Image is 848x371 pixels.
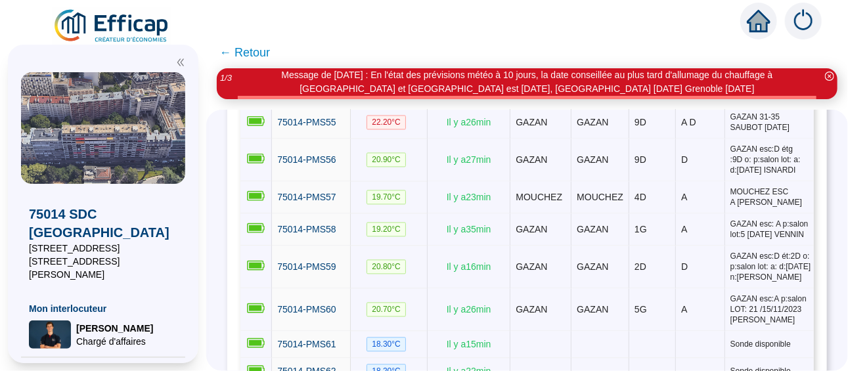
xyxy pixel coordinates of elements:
span: 75014-PMS56 [277,154,336,165]
span: 75014-PMS60 [277,304,336,315]
span: 75014-PMS57 [277,192,336,202]
span: 4D [635,192,646,202]
span: 75014-PMS59 [277,261,336,272]
span: 22.20 °C [367,115,406,129]
span: MOUCHEZ [577,192,623,202]
span: GAZAN 31-35 SAUBOT [DATE] [730,112,813,133]
span: 5G [635,304,647,315]
span: Il y a 15 min [447,339,491,349]
span: ← Retour [219,43,270,62]
span: MOUCHEZ ESC A [PERSON_NAME] [730,186,813,207]
span: [PERSON_NAME] [76,322,153,335]
span: double-left [176,58,185,67]
span: MOUCHEZ [516,192,562,202]
span: GAZAN [577,304,608,315]
span: GAZAN [516,304,547,315]
span: Il y a 23 min [447,192,491,202]
img: efficap energie logo [53,8,171,45]
span: close-circle [825,72,834,81]
span: Chargé d'affaires [76,335,153,348]
span: 75014-PMS55 [277,117,336,127]
span: GAZAN [577,117,608,127]
a: 75014-PMS59 [277,260,336,274]
span: [STREET_ADDRESS] [29,242,177,255]
span: 1G [635,224,647,234]
span: 2D [635,261,646,272]
span: 9D [635,154,646,165]
span: GAZAN [577,224,608,234]
span: 18.30 °C [367,337,406,351]
span: GAZAN esc:A p:salon LOT: 21 /15/11/2023 [PERSON_NAME] [730,294,813,325]
span: Il y a 27 min [447,154,491,165]
span: Il y a 26 min [447,304,491,315]
span: 75014-PMS61 [277,339,336,349]
span: GAZAN [577,261,608,272]
span: 19.20 °C [367,222,406,236]
a: 75014-PMS60 [277,303,336,316]
span: 20.70 °C [367,302,406,316]
span: GAZAN esc:D étg :9D o: p:salon lot: a: d:[DATE] ISNARDI [730,144,813,175]
img: Chargé d'affaires [29,320,71,349]
img: alerts [785,3,822,39]
span: 19.70 °C [367,190,406,204]
span: D [681,261,688,272]
span: A [681,304,687,315]
span: Mon interlocuteur [29,302,177,315]
span: GAZAN [516,154,547,165]
span: GAZAN esc:D ét:2D o: p:salon lot: a: d:[DATE] n:[PERSON_NAME] [730,251,813,282]
span: 20.80 °C [367,259,406,274]
span: 20.90 °C [367,152,406,167]
a: 75014-PMS55 [277,116,336,129]
span: Il y a 16 min [447,261,491,272]
span: 75014-PMS58 [277,224,336,234]
div: Message de [DATE] : En l'état des prévisions météo à 10 jours, la date conseillée au plus tard d'... [238,68,816,96]
span: GAZAN [577,154,608,165]
span: A D [681,117,696,127]
a: 75014-PMS61 [277,338,336,351]
span: Sonde disponible [730,339,813,349]
span: GAZAN [516,224,547,234]
span: A [681,224,687,234]
span: GAZAN esc: A p:salon lot:5 [DATE] VENNIN [730,219,813,240]
span: [STREET_ADDRESS][PERSON_NAME] [29,255,177,281]
span: GAZAN [516,261,547,272]
i: 1 / 3 [220,73,232,83]
span: Il y a 35 min [447,224,491,234]
span: 9D [635,117,646,127]
span: GAZAN [516,117,547,127]
span: A [681,192,687,202]
span: D [681,154,688,165]
a: 75014-PMS58 [277,223,336,236]
a: 75014-PMS57 [277,190,336,204]
a: 75014-PMS56 [277,153,336,167]
span: Il y a 26 min [447,117,491,127]
span: home [747,9,770,33]
span: 75014 SDC [GEOGRAPHIC_DATA] [29,205,177,242]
